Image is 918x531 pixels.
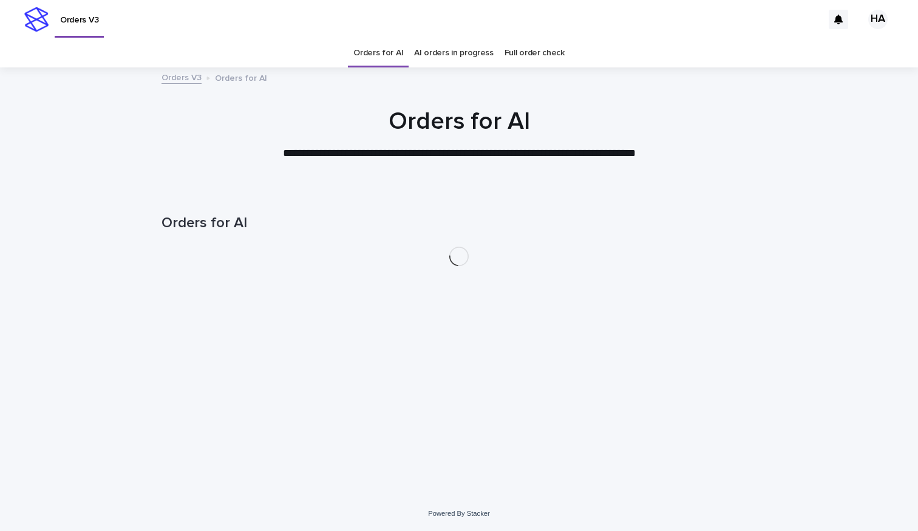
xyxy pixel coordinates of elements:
a: Full order check [505,39,565,67]
h1: Orders for AI [161,107,756,136]
h1: Orders for AI [161,214,756,232]
a: Powered By Stacker [428,510,489,517]
a: Orders for AI [353,39,403,67]
p: Orders for AI [215,70,267,84]
img: stacker-logo-s-only.png [24,7,49,32]
div: HA [868,10,888,29]
a: Orders V3 [161,70,202,84]
a: AI orders in progress [414,39,494,67]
